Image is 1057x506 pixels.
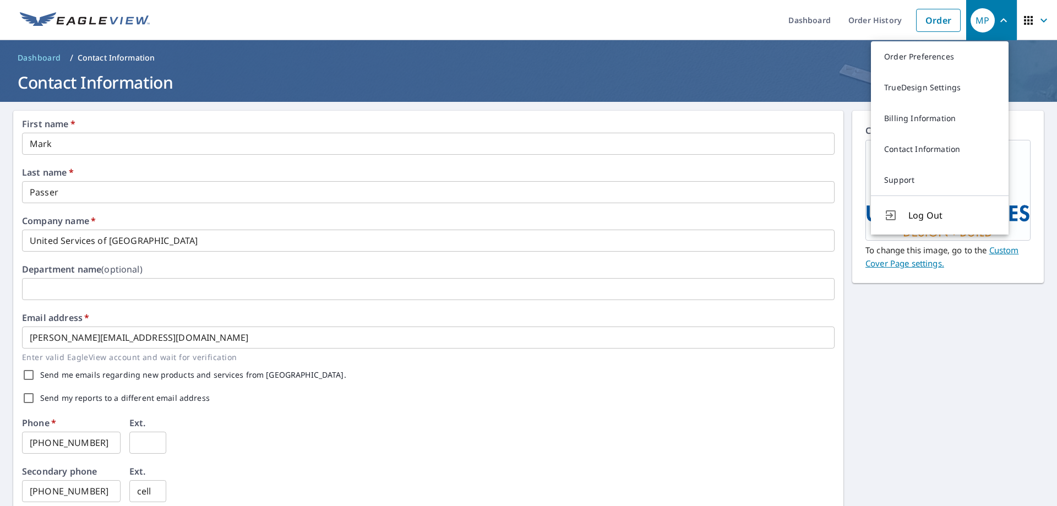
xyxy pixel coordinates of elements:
button: Log Out [871,195,1009,235]
label: Phone [22,418,56,427]
span: Log Out [908,209,995,222]
img: EV Logo [20,12,150,29]
p: Contact Information [78,52,155,63]
p: Enter valid EagleView account and wait for verification [22,351,827,363]
img: REV_UnitedServices_Design+Build_Logo_Vertical.jpg [866,142,1030,239]
p: To change this image, go to the [865,241,1031,270]
li: / [70,51,73,64]
label: Last name [22,168,74,177]
div: MP [971,8,995,32]
label: First name [22,119,75,128]
p: Company Logo [865,124,1031,140]
label: Company name [22,216,96,225]
label: Secondary phone [22,467,97,476]
a: Dashboard [13,49,66,67]
a: Order [916,9,961,32]
a: Support [871,165,1009,195]
label: Send me emails regarding new products and services from [GEOGRAPHIC_DATA]. [40,371,346,379]
a: Billing Information [871,103,1009,134]
b: (optional) [101,263,143,275]
label: Ext. [129,418,146,427]
label: Ext. [129,467,146,476]
a: Contact Information [871,134,1009,165]
a: TrueDesign Settings [871,72,1009,103]
a: Order Preferences [871,41,1009,72]
label: Department name [22,265,143,274]
label: Email address [22,313,89,322]
label: Send my reports to a different email address [40,394,210,402]
h1: Contact Information [13,71,1044,94]
nav: breadcrumb [13,49,1044,67]
span: Dashboard [18,52,61,63]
